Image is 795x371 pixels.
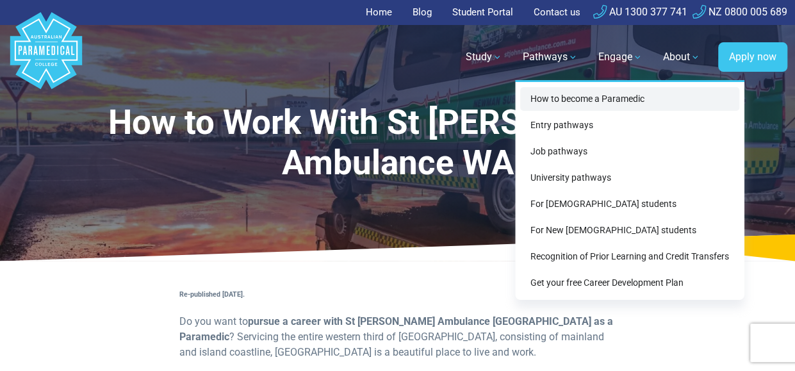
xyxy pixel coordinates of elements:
a: Study [458,39,510,75]
h1: How to Work With St [PERSON_NAME] Ambulance WA [105,103,690,184]
strong: Re-published [DATE]. [179,290,245,299]
a: Engage [591,39,650,75]
a: Get your free Career Development Plan [520,271,739,295]
a: About [655,39,708,75]
div: Pathways [515,80,744,300]
a: Entry pathways [520,113,739,137]
a: Australian Paramedical College [8,25,85,90]
a: For New [DEMOGRAPHIC_DATA] students [520,218,739,242]
span: Do you want to ? Servicing the entire western third of [GEOGRAPHIC_DATA], consisting of mainland ... [179,315,613,358]
strong: pursue a career with St [PERSON_NAME] Ambulance [GEOGRAPHIC_DATA] as a Paramedic [179,315,613,343]
a: Apply now [718,42,787,72]
a: AU 1300 377 741 [593,6,687,18]
a: For [DEMOGRAPHIC_DATA] students [520,192,739,216]
a: Recognition of Prior Learning and Credit Transfers [520,245,739,268]
a: University pathways [520,166,739,190]
a: Job pathways [520,140,739,163]
a: Pathways [515,39,586,75]
a: How to become a Paramedic [520,87,739,111]
a: NZ 0800 005 689 [693,6,787,18]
